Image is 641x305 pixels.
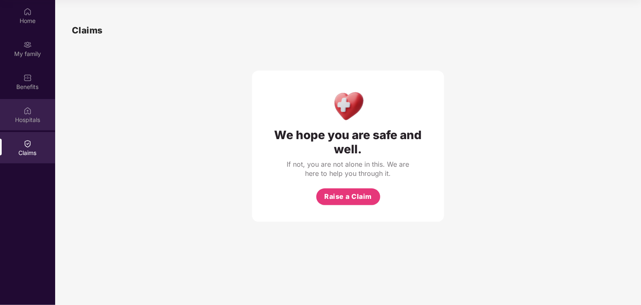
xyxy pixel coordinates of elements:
img: svg+xml;base64,PHN2ZyB3aWR0aD0iMjAiIGhlaWdodD0iMjAiIHZpZXdCb3g9IjAgMCAyMCAyMCIgZmlsbD0ibm9uZSIgeG... [23,41,32,49]
img: svg+xml;base64,PHN2ZyBpZD0iSG9tZSIgeG1sbnM9Imh0dHA6Ly93d3cudzMub3JnLzIwMDAvc3ZnIiB3aWR0aD0iMjAiIG... [23,8,32,16]
div: We hope you are safe and well. [269,128,427,156]
h1: Claims [72,23,103,37]
img: svg+xml;base64,PHN2ZyBpZD0iQ2xhaW0iIHhtbG5zPSJodHRwOi8vd3d3LnczLm9yZy8yMDAwL3N2ZyIgd2lkdGg9IjIwIi... [23,140,32,148]
span: Raise a Claim [324,191,372,202]
div: If not, you are not alone in this. We are here to help you through it. [285,160,411,178]
img: svg+xml;base64,PHN2ZyBpZD0iSG9zcGl0YWxzIiB4bWxucz0iaHR0cDovL3d3dy53My5vcmcvMjAwMC9zdmciIHdpZHRoPS... [23,107,32,115]
img: svg+xml;base64,PHN2ZyBpZD0iQmVuZWZpdHMiIHhtbG5zPSJodHRwOi8vd3d3LnczLm9yZy8yMDAwL3N2ZyIgd2lkdGg9Ij... [23,74,32,82]
button: Raise a Claim [316,188,380,205]
img: Health Care [330,87,366,124]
